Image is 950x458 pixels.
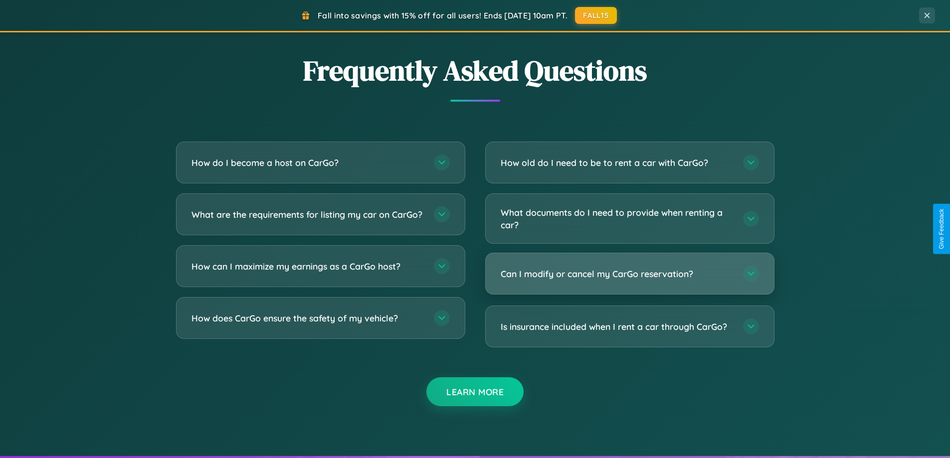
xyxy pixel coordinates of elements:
h3: How does CarGo ensure the safety of my vehicle? [191,312,424,324]
h3: Is insurance included when I rent a car through CarGo? [501,320,733,333]
h3: What are the requirements for listing my car on CarGo? [191,208,424,221]
h3: How old do I need to be to rent a car with CarGo? [501,156,733,169]
button: Learn More [426,377,524,406]
h3: How can I maximize my earnings as a CarGo host? [191,260,424,273]
h3: Can I modify or cancel my CarGo reservation? [501,268,733,280]
h2: Frequently Asked Questions [176,51,774,90]
h3: How do I become a host on CarGo? [191,156,424,169]
h3: What documents do I need to provide when renting a car? [501,206,733,231]
span: Fall into savings with 15% off for all users! Ends [DATE] 10am PT. [318,10,568,20]
div: Give Feedback [938,209,945,249]
button: FALL15 [575,7,617,24]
